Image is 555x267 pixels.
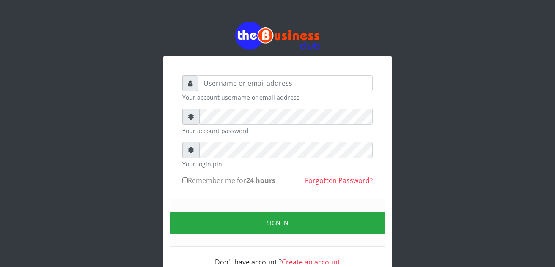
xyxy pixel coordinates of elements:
[182,247,373,267] div: Don't have account ?
[182,160,373,169] small: Your login pin
[170,212,385,234] button: Sign in
[246,176,275,185] b: 24 hours
[182,177,188,183] input: Remember me for24 hours
[282,257,340,267] a: Create an account
[182,93,373,102] small: Your account username or email address
[182,175,275,185] label: Remember me for
[198,75,373,91] input: Username or email address
[305,176,373,185] a: Forgotten Password?
[182,126,373,135] small: Your account password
